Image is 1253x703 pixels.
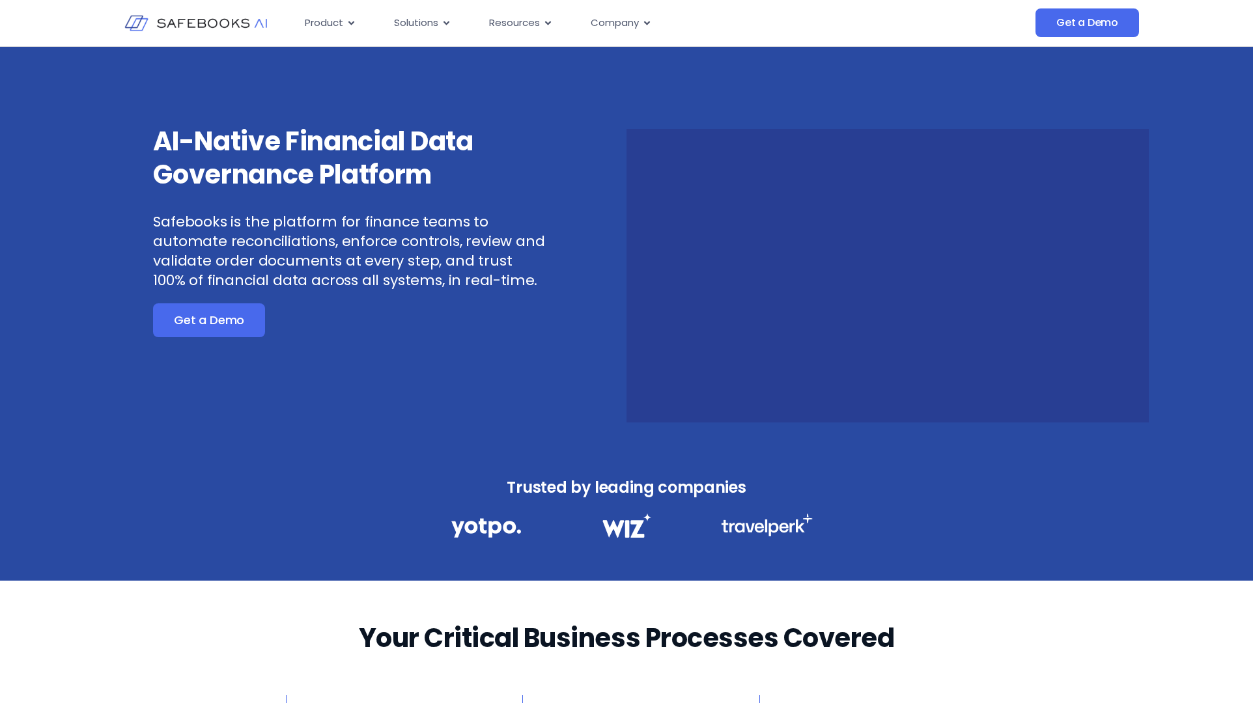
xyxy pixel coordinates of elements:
h3: AI-Native Financial Data Governance Platform [153,125,545,191]
div: Menu Toggle [294,10,905,36]
span: Product [305,16,343,31]
span: Resources [489,16,540,31]
a: Get a Demo [1035,8,1139,37]
img: Financial Data Governance 2 [596,514,657,538]
nav: Menu [294,10,905,36]
img: Financial Data Governance 1 [451,514,521,542]
span: Solutions [394,16,438,31]
span: Company [591,16,639,31]
a: Get a Demo [153,303,265,337]
h3: Trusted by leading companies [423,475,830,501]
p: Safebooks is the platform for finance teams to automate reconciliations, enforce controls, review... [153,212,545,290]
span: Get a Demo [1056,16,1118,29]
span: Get a Demo [174,314,244,327]
h2: Your Critical Business Processes Covered​​ [359,620,895,656]
img: Financial Data Governance 3 [721,514,813,536]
